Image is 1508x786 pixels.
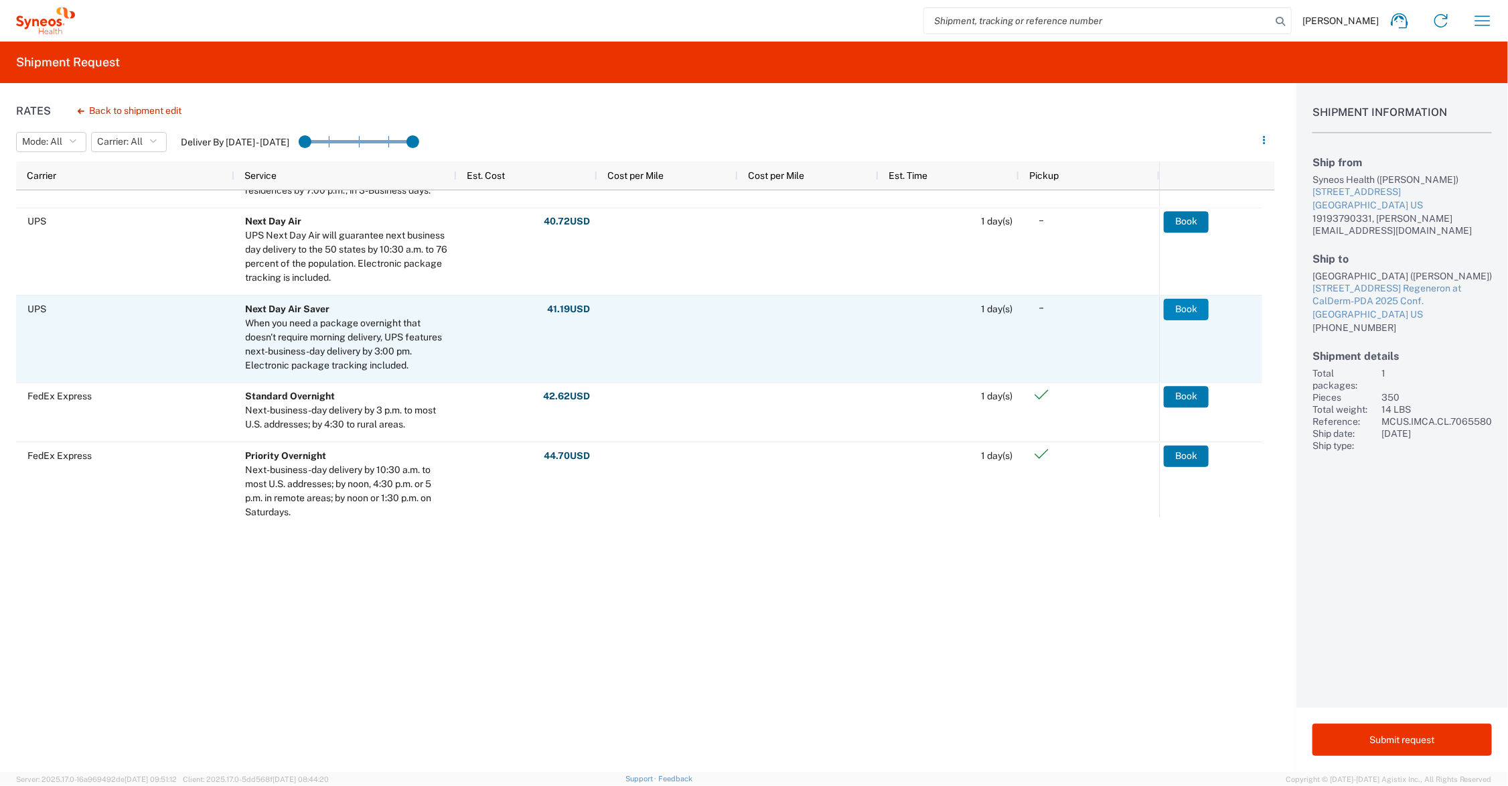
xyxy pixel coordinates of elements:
[1164,446,1209,467] button: Book
[16,775,177,783] span: Server: 2025.17.0-16a969492de
[1312,367,1376,391] div: Total packages:
[181,136,289,148] label: Deliver By [DATE] - [DATE]
[544,450,591,462] strong: 44.70 USD
[982,304,1013,314] span: 1 day(s)
[1312,724,1492,756] button: Submit request
[1312,322,1492,334] div: [PHONE_NUMBER]
[273,775,329,783] span: [DATE] 08:44:20
[544,446,591,467] button: 44.70USD
[547,299,591,320] button: 41.19USD
[246,216,302,227] b: Next Day Air
[91,132,167,152] button: Carrier: All
[1381,391,1492,403] div: 350
[1302,15,1379,27] span: [PERSON_NAME]
[16,54,120,70] h2: Shipment Request
[1312,253,1492,265] h2: Ship to
[1312,415,1376,428] div: Reference:
[16,105,51,117] h1: Rates
[1312,186,1492,199] div: [STREET_ADDRESS]
[658,775,692,783] a: Feedback
[27,304,46,314] span: UPS
[246,229,451,285] div: UPS Next Day Air will guarantee next business day delivery to the 50 states by 10:30 a.m. to 76 p...
[544,211,591,233] button: 40.72USD
[67,99,192,123] button: Back to shipment edit
[1312,282,1492,308] div: [STREET_ADDRESS] Regeneron at CalDerm-PDA 2025 Conf.
[889,170,928,181] span: Est. Time
[246,463,451,519] div: Next-business-day delivery by 10:30 a.m. to most U.S. addresses; by noon, 4:30 p.m. or 5 p.m. in ...
[246,450,327,461] b: Priority Overnight
[749,170,805,181] span: Cost per Mile
[27,391,92,402] span: FedEx Express
[97,135,143,148] span: Carrier: All
[1286,773,1492,785] span: Copyright © [DATE]-[DATE] Agistix Inc., All Rights Reserved
[245,170,277,181] span: Service
[1030,170,1059,181] span: Pickup
[1312,199,1492,212] div: [GEOGRAPHIC_DATA] US
[1312,212,1492,237] div: 19193790331, [PERSON_NAME][EMAIL_ADDRESS][DOMAIN_NAME]
[1312,440,1376,452] div: Ship type:
[1312,106,1492,133] h1: Shipment Information
[1312,428,1376,440] div: Ship date:
[1381,403,1492,415] div: 14 LBS
[1312,156,1492,169] h2: Ship from
[625,775,659,783] a: Support
[1312,186,1492,212] a: [STREET_ADDRESS][GEOGRAPHIC_DATA] US
[246,304,330,314] b: Next Day Air Saver
[27,170,56,181] span: Carrier
[246,316,451,373] div: When you need a package overnight that doesn't require morning delivery, UPS features next-busine...
[982,216,1013,227] span: 1 day(s)
[22,135,62,148] span: Mode: All
[183,775,329,783] span: Client: 2025.17.0-5dd568f
[982,450,1013,461] span: 1 day(s)
[924,8,1271,34] input: Shipment, tracking or reference number
[1381,415,1492,428] div: MCUS.IMCA.CL.7065580
[1312,308,1492,322] div: [GEOGRAPHIC_DATA] US
[1164,211,1209,233] button: Book
[608,170,664,181] span: Cost per Mile
[544,216,591,228] strong: 40.72 USD
[1312,403,1376,415] div: Total weight:
[27,216,46,227] span: UPS
[1312,174,1492,186] div: Syneos Health ([PERSON_NAME])
[548,303,591,316] strong: 41.19 USD
[1164,386,1209,407] button: Book
[467,170,506,181] span: Est. Cost
[1381,367,1492,391] div: 1
[1312,270,1492,282] div: [GEOGRAPHIC_DATA] ([PERSON_NAME])
[543,386,591,407] button: 42.62USD
[982,391,1013,402] span: 1 day(s)
[246,404,451,432] div: Next-business-day delivery by 3 p.m. to most U.S. addresses; by 4:30 to rural areas.
[1164,299,1209,320] button: Book
[544,391,591,403] strong: 42.62 USD
[1312,350,1492,363] h2: Shipment details
[1381,428,1492,440] div: [DATE]
[1312,282,1492,322] a: [STREET_ADDRESS] Regeneron at CalDerm-PDA 2025 Conf.[GEOGRAPHIC_DATA] US
[16,132,86,152] button: Mode: All
[1312,391,1376,403] div: Pieces
[125,775,177,783] span: [DATE] 09:51:12
[246,391,335,402] b: Standard Overnight
[27,450,92,461] span: FedEx Express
